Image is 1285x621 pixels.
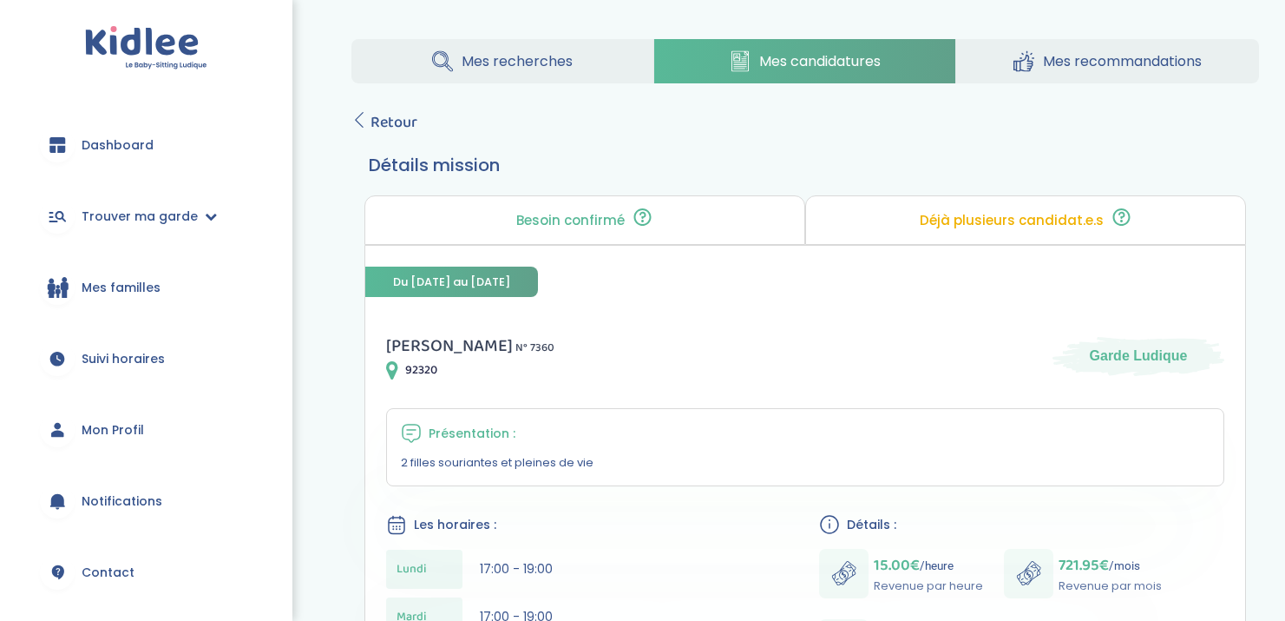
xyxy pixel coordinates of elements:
span: Mes candidatures [759,50,881,72]
a: Retour [351,110,417,135]
span: Lundi [397,560,427,578]
span: N° 7360 [515,339,554,357]
span: Contact [82,564,134,582]
span: Trouver ma garde [82,208,198,226]
span: 17:00 - 19:00 [480,560,553,578]
a: Mes recommandations [956,39,1259,83]
span: Mes familles [82,279,161,297]
p: Revenue par heure [874,578,983,595]
img: logo.svg [85,26,207,70]
span: Notifications [82,492,162,511]
span: Garde Ludique [1090,347,1188,366]
span: Mes recommandations [1043,50,1202,72]
span: [PERSON_NAME] [386,332,513,360]
span: Retour [370,110,417,135]
span: Mon Profil [82,421,144,439]
p: Revenue par mois [1059,578,1162,595]
a: Dashboard [26,114,266,176]
p: /mois [1059,553,1162,578]
a: Mes recherches [351,39,653,83]
a: Notifications [26,470,266,532]
span: Mes recherches [462,50,573,72]
a: Suivi horaires [26,327,266,390]
span: Suivi horaires [82,350,165,368]
a: Trouver ma garde [26,185,266,248]
h3: Détails mission [369,152,1242,178]
a: Mon Profil [26,399,266,461]
p: Déjà plusieurs candidat.e.s [920,214,1104,228]
span: Du [DATE] au [DATE] [365,267,538,297]
span: 721.95€ [1059,553,1109,578]
p: 2 filles souriantes et pleines de vie [401,454,1210,472]
span: 15.00€ [874,553,920,578]
a: Contact [26,541,266,604]
p: Besoin confirmé [516,214,625,228]
span: Détails : [847,516,896,534]
span: Les horaires : [414,516,496,534]
span: Présentation : [429,425,515,443]
a: Mes candidatures [654,39,956,83]
span: 92320 [405,361,437,380]
span: Dashboard [82,136,154,155]
a: Mes familles [26,256,266,319]
p: /heure [874,553,983,578]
